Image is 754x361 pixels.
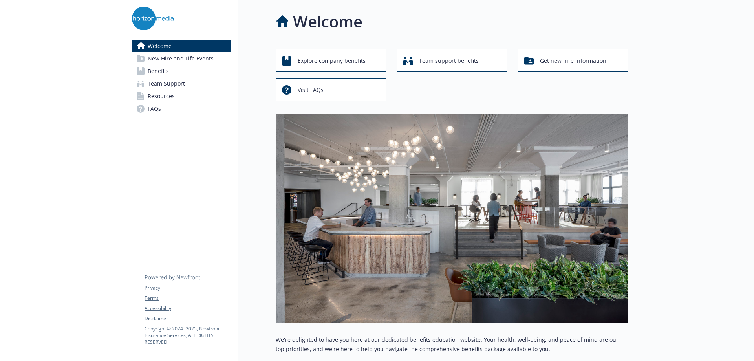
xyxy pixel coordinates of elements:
[132,90,231,103] a: Resources
[145,295,231,302] a: Terms
[298,82,324,97] span: Visit FAQs
[145,284,231,291] a: Privacy
[132,77,231,90] a: Team Support
[276,49,386,72] button: Explore company benefits
[132,65,231,77] a: Benefits
[148,77,185,90] span: Team Support
[148,52,214,65] span: New Hire and Life Events
[148,90,175,103] span: Resources
[419,53,479,68] span: Team support benefits
[145,315,231,322] a: Disclaimer
[148,65,169,77] span: Benefits
[276,114,628,323] img: overview page banner
[132,103,231,115] a: FAQs
[132,40,231,52] a: Welcome
[145,305,231,312] a: Accessibility
[298,53,366,68] span: Explore company benefits
[148,40,172,52] span: Welcome
[540,53,606,68] span: Get new hire information
[148,103,161,115] span: FAQs
[518,49,628,72] button: Get new hire information
[276,78,386,101] button: Visit FAQs
[145,325,231,345] p: Copyright © 2024 - 2025 , Newfront Insurance Services, ALL RIGHTS RESERVED
[276,335,628,354] p: We're delighted to have you here at our dedicated benefits education website. Your health, well-b...
[132,52,231,65] a: New Hire and Life Events
[397,49,507,72] button: Team support benefits
[293,10,362,33] h1: Welcome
